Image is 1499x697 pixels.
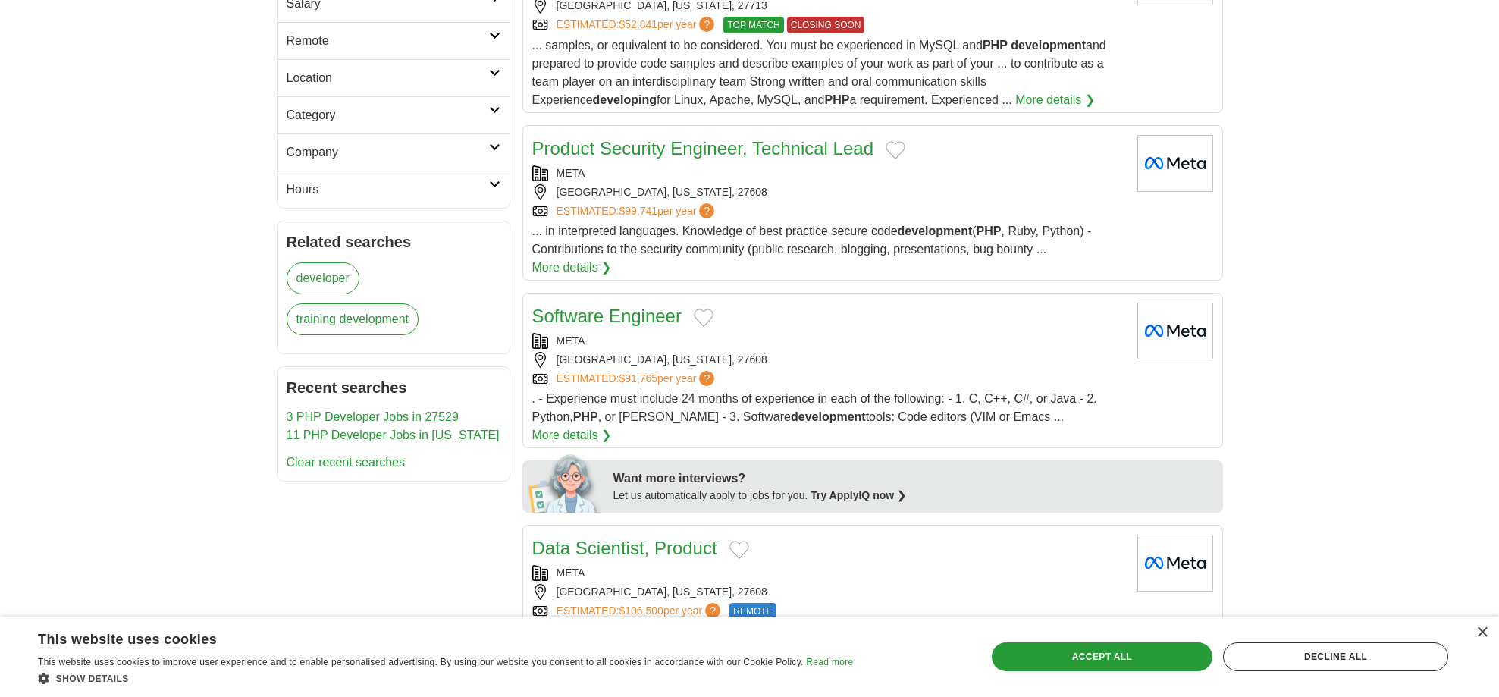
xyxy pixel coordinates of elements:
[992,642,1212,671] div: Accept all
[1137,135,1213,192] img: Meta logo
[557,17,718,33] a: ESTIMATED:$52,841per year?
[278,133,510,171] a: Company
[573,410,598,423] strong: PHP
[1223,642,1448,671] div: Decline all
[1137,303,1213,359] img: Meta logo
[532,138,874,159] a: Product Security Engineer, Technical Lead
[287,181,489,199] h2: Hours
[278,96,510,133] a: Category
[287,429,500,441] a: 11 PHP Developer Jobs in [US_STATE]
[886,141,905,159] button: Add to favorite jobs
[983,39,1008,52] strong: PHP
[532,352,1125,368] div: [GEOGRAPHIC_DATA], [US_STATE], 27608
[1011,39,1086,52] strong: development
[699,371,714,386] span: ?
[557,334,585,347] a: META
[613,469,1214,488] div: Want more interviews?
[1015,91,1095,109] a: More details ❯
[287,143,489,162] h2: Company
[1137,535,1213,592] img: Meta logo
[287,376,500,399] h2: Recent searches
[528,452,602,513] img: apply-iq-scientist.png
[699,17,714,32] span: ?
[729,603,776,620] span: REMOTE
[1476,627,1488,639] div: Close
[287,32,489,50] h2: Remote
[287,231,500,253] h2: Related searches
[699,203,714,218] span: ?
[811,489,906,501] a: Try ApplyIQ now ❯
[532,184,1125,200] div: [GEOGRAPHIC_DATA], [US_STATE], 27608
[593,93,657,106] strong: developing
[557,167,585,179] a: META
[532,426,612,444] a: More details ❯
[278,171,510,208] a: Hours
[532,392,1097,423] span: . - Experience must include 24 months of experience in each of the following: - 1. C, C++, C#, or...
[532,584,1125,600] div: [GEOGRAPHIC_DATA], [US_STATE], 27608
[613,488,1214,504] div: Let us automatically apply to jobs for you.
[38,626,815,648] div: This website uses cookies
[619,18,657,30] span: $52,841
[532,538,717,558] a: Data Scientist, Product
[723,17,783,33] span: TOP MATCH
[694,309,713,327] button: Add to favorite jobs
[38,657,804,667] span: This website uses cookies to improve user experience and to enable personalised advertising. By u...
[977,224,1002,237] strong: PHP
[729,541,749,559] button: Add to favorite jobs
[898,224,973,237] strong: development
[532,39,1106,106] span: ... samples, or equivalent to be considered. You must be experienced in MySQL and and prepared to...
[557,203,718,219] a: ESTIMATED:$99,741per year?
[557,603,724,620] a: ESTIMATED:$106,500per year?
[287,262,359,294] a: developer
[287,303,419,335] a: training development
[619,372,657,385] span: $91,765
[287,456,406,469] a: Clear recent searches
[705,603,720,618] span: ?
[806,657,853,667] a: Read more, opens a new window
[532,259,612,277] a: More details ❯
[557,371,718,387] a: ESTIMATED:$91,765per year?
[287,106,489,124] h2: Category
[278,59,510,96] a: Location
[278,22,510,59] a: Remote
[532,224,1092,256] span: ... in interpreted languages. Knowledge of best practice secure code ( , Ruby, Python) - Contribu...
[557,567,585,579] a: META
[791,410,866,423] strong: development
[619,604,663,617] span: $106,500
[824,93,849,106] strong: PHP
[287,410,459,423] a: 3 PHP Developer Jobs in 27529
[287,69,489,87] h2: Location
[787,17,865,33] span: CLOSING SOON
[38,670,853,686] div: Show details
[56,673,129,684] span: Show details
[532,306,682,326] a: Software Engineer
[619,205,657,217] span: $99,741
